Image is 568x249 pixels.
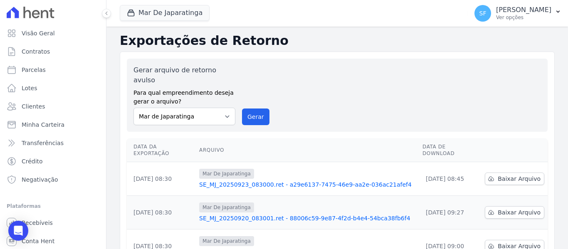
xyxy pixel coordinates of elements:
div: Open Intercom Messenger [8,221,28,241]
a: Transferências [3,135,103,151]
button: SF [PERSON_NAME] Ver opções [468,2,568,25]
a: Clientes [3,98,103,115]
span: Baixar Arquivo [498,208,541,217]
th: Data da Exportação [127,138,196,162]
td: [DATE] 08:30 [127,196,196,229]
span: Mar De Japaratinga [199,236,254,246]
p: [PERSON_NAME] [496,6,551,14]
a: Contratos [3,43,103,60]
span: Clientes [22,102,45,111]
h2: Exportações de Retorno [120,33,555,48]
a: Negativação [3,171,103,188]
span: Mar De Japaratinga [199,169,254,179]
span: Minha Carteira [22,121,64,129]
span: Baixar Arquivo [498,175,541,183]
span: Mar De Japaratinga [199,202,254,212]
span: Transferências [22,139,64,147]
a: Recebíveis [3,214,103,231]
span: Visão Geral [22,29,55,37]
td: [DATE] 08:45 [419,162,482,196]
p: Ver opções [496,14,551,21]
a: Visão Geral [3,25,103,42]
span: Contratos [22,47,50,56]
a: SE_MJ_20250923_083000.ret - a29e6137-7475-46e9-aa2e-036ac21afef4 [199,180,416,189]
td: [DATE] 09:27 [419,196,482,229]
label: Para qual empreendimento deseja gerar o arquivo? [133,85,235,106]
span: SF [479,10,487,16]
div: Plataformas [7,201,99,211]
a: Crédito [3,153,103,170]
span: Recebíveis [22,219,53,227]
th: Data de Download [419,138,482,162]
span: Lotes [22,84,37,92]
th: Arquivo [196,138,419,162]
label: Gerar arquivo de retorno avulso [133,65,235,85]
a: Baixar Arquivo [485,206,544,219]
a: Lotes [3,80,103,96]
span: Parcelas [22,66,46,74]
a: Minha Carteira [3,116,103,133]
td: [DATE] 08:30 [127,162,196,196]
span: Negativação [22,175,58,184]
button: Gerar [242,108,269,125]
a: Baixar Arquivo [485,173,544,185]
a: SE_MJ_20250920_083001.ret - 88006c59-9e87-4f2d-b4e4-54bca38fb6f4 [199,214,416,222]
a: Parcelas [3,62,103,78]
span: Conta Hent [22,237,54,245]
span: Crédito [22,157,43,165]
button: Mar De Japaratinga [120,5,210,21]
